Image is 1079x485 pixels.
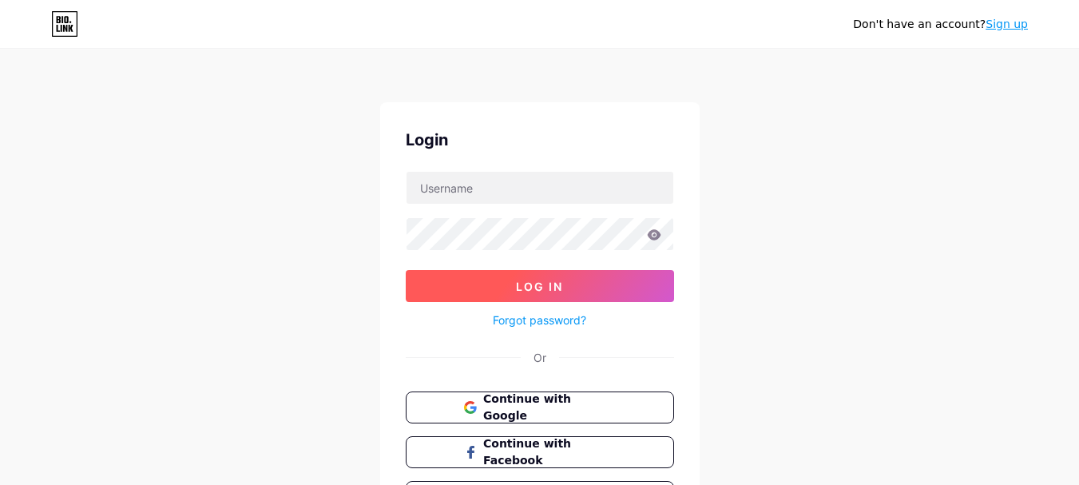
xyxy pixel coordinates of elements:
[406,392,674,423] button: Continue with Google
[483,391,615,424] span: Continue with Google
[853,16,1028,33] div: Don't have an account?
[406,270,674,302] button: Log In
[407,172,673,204] input: Username
[986,18,1028,30] a: Sign up
[483,435,615,469] span: Continue with Facebook
[406,128,674,152] div: Login
[534,349,546,366] div: Or
[516,280,563,293] span: Log In
[493,312,586,328] a: Forgot password?
[406,436,674,468] button: Continue with Facebook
